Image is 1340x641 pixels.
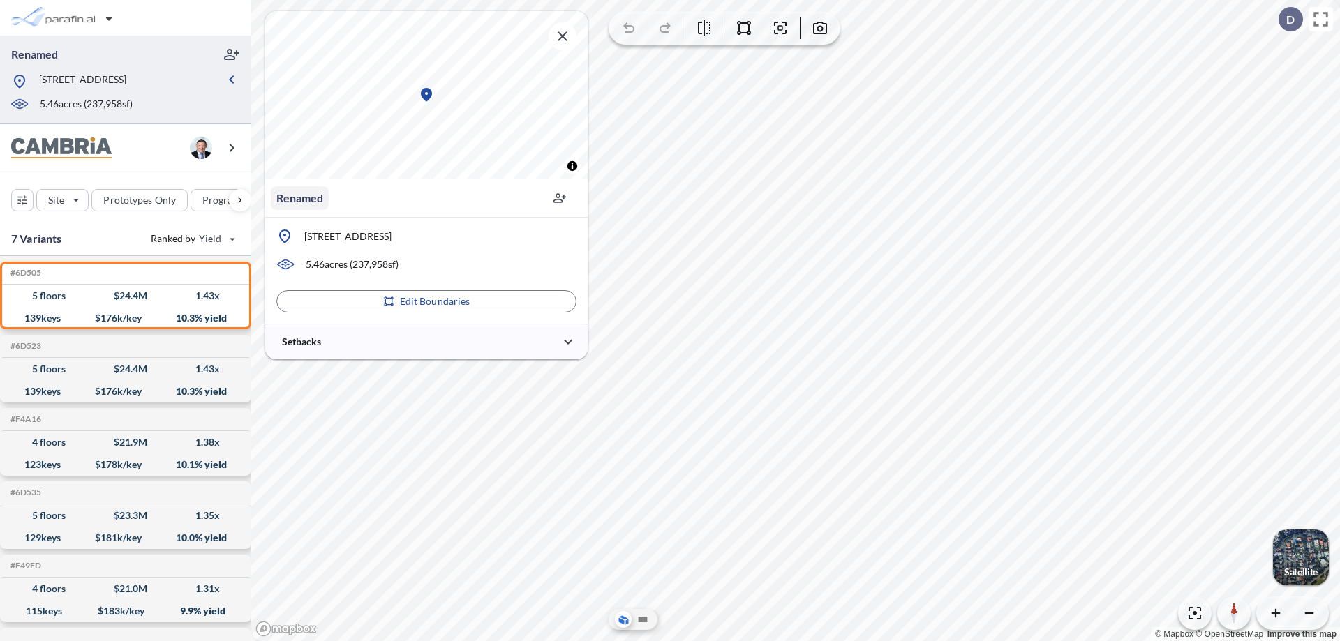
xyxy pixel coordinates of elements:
[564,158,581,174] button: Toggle attribution
[191,189,266,211] button: Program
[276,190,323,206] p: Renamed
[11,47,58,62] p: Renamed
[1284,566,1318,578] p: Satellite
[1155,629,1193,639] a: Mapbox
[8,561,41,571] h5: Click to copy the code
[48,193,64,207] p: Site
[91,189,188,211] button: Prototypes Only
[265,11,588,179] canvas: Map
[103,193,176,207] p: Prototypes Only
[8,341,41,351] h5: Click to copy the code
[202,193,241,207] p: Program
[1273,529,1329,585] button: Switcher ImageSatellite
[1273,529,1329,585] img: Switcher Image
[634,611,651,628] button: Site Plan
[199,232,222,246] span: Yield
[282,335,321,349] p: Setbacks
[190,137,212,159] img: user logo
[1267,629,1337,639] a: Improve this map
[40,97,133,112] p: 5.46 acres ( 237,958 sf)
[255,621,317,637] a: Mapbox homepage
[36,189,89,211] button: Site
[8,268,41,278] h5: Click to copy the code
[1196,629,1263,639] a: OpenStreetMap
[8,414,41,424] h5: Click to copy the code
[11,137,112,159] img: BrandImage
[140,227,244,250] button: Ranked by Yield
[276,290,576,312] button: Edit Boundaries
[304,229,392,243] p: [STREET_ADDRESS]
[400,294,470,308] p: Edit Boundaries
[306,257,399,271] p: 5.46 acres ( 237,958 sf)
[11,230,62,247] p: 7 Variants
[568,158,576,174] span: Toggle attribution
[1286,13,1295,26] p: D
[615,611,632,628] button: Aerial View
[39,73,126,90] p: [STREET_ADDRESS]
[418,86,435,103] div: Map marker
[8,488,41,497] h5: Click to copy the code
